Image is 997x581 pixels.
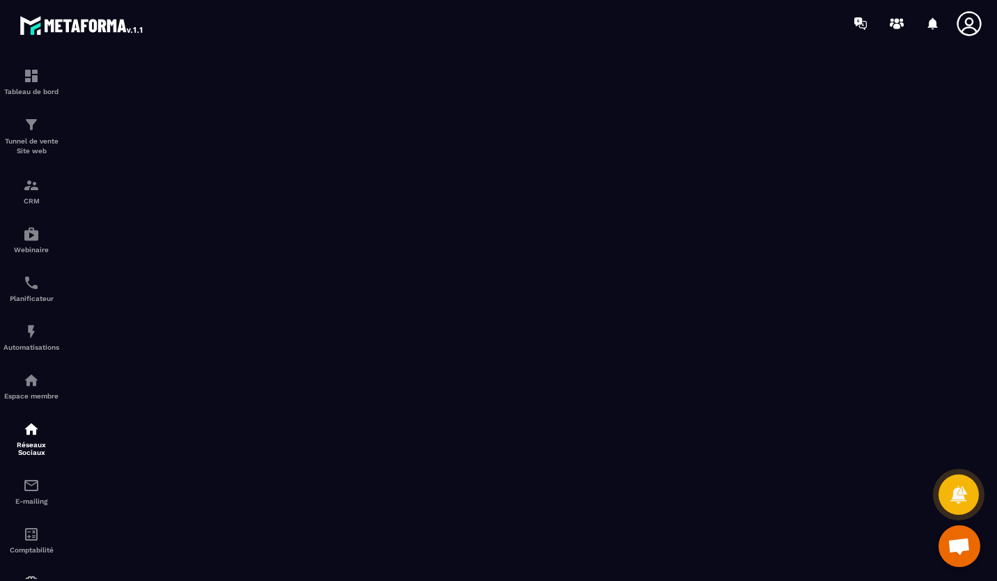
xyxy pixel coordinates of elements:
a: automationsautomationsAutomatisations [3,313,59,362]
img: scheduler [23,274,40,291]
a: emailemailE-mailing [3,467,59,516]
p: Tunnel de vente Site web [3,137,59,156]
p: Espace membre [3,392,59,400]
p: Planificateur [3,295,59,302]
a: formationformationTunnel de vente Site web [3,106,59,166]
img: email [23,477,40,494]
a: social-networksocial-networkRéseaux Sociaux [3,410,59,467]
a: formationformationTableau de bord [3,57,59,106]
p: Webinaire [3,246,59,254]
p: Comptabilité [3,546,59,554]
a: schedulerschedulerPlanificateur [3,264,59,313]
img: social-network [23,421,40,437]
p: Tableau de bord [3,88,59,95]
a: automationsautomationsWebinaire [3,215,59,264]
img: automations [23,226,40,242]
img: formation [23,177,40,194]
img: accountant [23,526,40,543]
p: Réseaux Sociaux [3,441,59,456]
p: Automatisations [3,343,59,351]
img: automations [23,372,40,389]
img: formation [23,68,40,84]
div: Ouvrir le chat [939,525,980,567]
p: CRM [3,197,59,205]
img: automations [23,323,40,340]
img: formation [23,116,40,133]
p: E-mailing [3,497,59,505]
a: automationsautomationsEspace membre [3,362,59,410]
a: formationformationCRM [3,166,59,215]
a: accountantaccountantComptabilité [3,516,59,564]
img: logo [19,13,145,38]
